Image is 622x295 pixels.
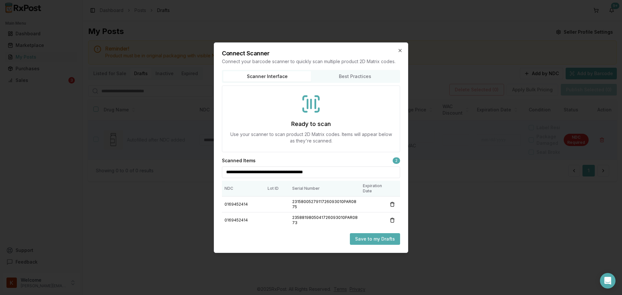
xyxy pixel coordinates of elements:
p: Connect your barcode scanner to quickly scan multiple product 2D Matrix codes. [222,58,400,65]
p: Use your scanner to scan product 2D Matrix codes. Items will appear below as they're scanned. [230,131,392,144]
h2: Connect Scanner [222,51,400,56]
th: Lot ID [265,181,290,197]
th: Expiration Date [360,181,385,197]
th: NDC [222,181,265,197]
h3: Ready to scan [291,119,331,129]
td: 0169452414 [222,212,265,228]
td: 2358819805041726093010PAR0873 [290,212,360,228]
td: 2315800527911726093010PAR0875 [290,196,360,212]
button: Save to my Drafts [350,233,400,245]
td: 0169452414 [222,196,265,212]
button: Scanner Interface [223,71,311,82]
h3: Scanned Items [222,157,256,164]
span: 2 [393,157,400,164]
th: Serial Number [290,181,360,197]
button: Best Practices [311,71,399,82]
